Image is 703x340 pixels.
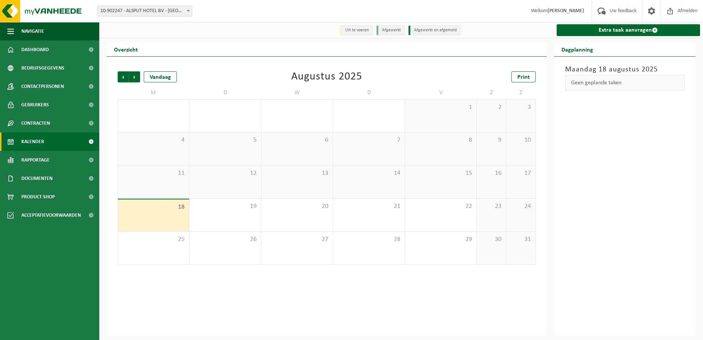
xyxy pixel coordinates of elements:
[408,25,461,35] li: Afgewerkt en afgemeld
[97,6,192,16] span: 10-902247 - ALSPUT HOTEL BV - HALLE
[510,202,532,210] span: 24
[409,235,473,244] span: 29
[510,235,532,244] span: 31
[122,169,185,177] span: 11
[21,96,49,114] span: Gebruikers
[557,24,700,36] a: Extra taak aanvragen
[261,86,333,99] td: W
[122,235,185,244] span: 25
[118,71,129,82] span: Vorige
[409,202,473,210] span: 22
[340,25,373,35] li: Uit te voeren
[511,71,536,82] a: Print
[377,25,405,35] li: Afgewerkt
[265,202,329,210] span: 20
[565,75,685,91] div: Geen geplande taken
[193,202,257,210] span: 19
[409,136,473,144] span: 8
[547,8,584,14] strong: [PERSON_NAME]
[510,136,532,144] span: 10
[337,136,401,144] span: 7
[481,202,502,210] span: 23
[21,206,81,224] span: Acceptatievoorwaarden
[21,22,44,40] span: Navigatie
[477,86,506,99] td: Z
[193,235,257,244] span: 26
[265,235,329,244] span: 27
[97,6,192,17] span: 10-902247 - ALSPUT HOTEL BV - HALLE
[21,169,53,188] span: Documenten
[129,71,140,82] span: Volgende
[506,86,536,99] td: Z
[21,40,49,59] span: Dashboard
[118,86,189,99] td: M
[337,202,401,210] span: 21
[189,86,261,99] td: D
[21,114,50,132] span: Contracten
[291,71,362,82] div: Augustus 2025
[144,71,177,82] div: Vandaag
[193,136,257,144] span: 5
[517,74,530,80] span: Print
[21,59,64,77] span: Bedrijfsgegevens
[122,203,185,211] span: 18
[265,136,329,144] span: 6
[405,86,477,99] td: V
[265,169,329,177] span: 13
[554,42,600,56] h2: Dagplanning
[481,235,502,244] span: 30
[409,103,473,111] span: 1
[107,42,145,56] h2: Overzicht
[337,235,401,244] span: 28
[21,188,55,206] span: Product Shop
[21,77,64,96] span: Contactpersonen
[21,151,50,169] span: Rapportage
[565,64,685,75] h3: Maandag 18 augustus 2025
[193,169,257,177] span: 12
[481,103,502,111] span: 2
[122,136,185,144] span: 4
[21,132,44,151] span: Kalender
[337,169,401,177] span: 14
[510,169,532,177] span: 17
[333,86,405,99] td: D
[481,169,502,177] span: 16
[481,136,502,144] span: 9
[510,103,532,111] span: 3
[409,169,473,177] span: 15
